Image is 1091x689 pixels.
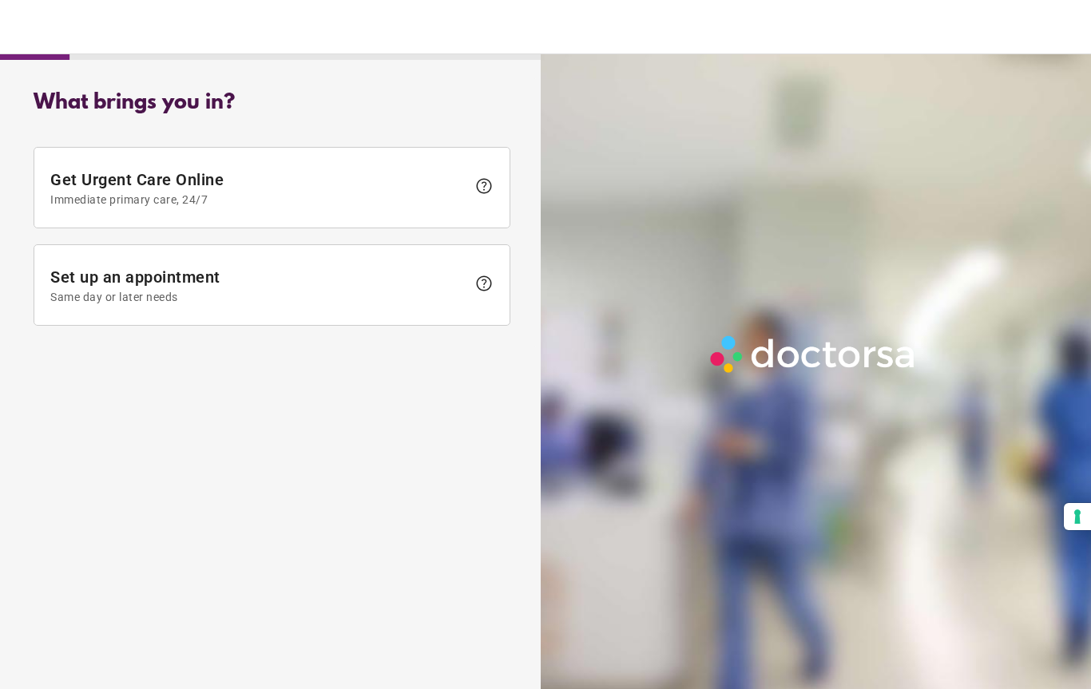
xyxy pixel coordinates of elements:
[474,176,494,196] span: help
[34,91,510,115] div: What brings you in?
[50,193,466,206] span: Immediate primary care, 24/7
[704,330,922,378] img: Logo-Doctorsa-trans-White-partial-flat.png
[474,274,494,293] span: help
[50,267,466,303] span: Set up an appointment
[1064,503,1091,530] button: Your consent preferences for tracking technologies
[50,291,466,303] span: Same day or later needs
[50,170,466,206] span: Get Urgent Care Online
